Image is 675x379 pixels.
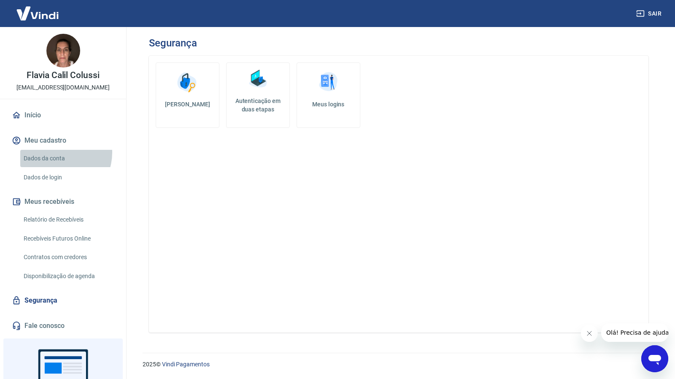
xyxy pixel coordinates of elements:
img: Autenticação em duas etapas [245,66,270,92]
p: [EMAIL_ADDRESS][DOMAIN_NAME] [16,83,110,92]
h5: Meus logins [304,100,353,108]
h5: [PERSON_NAME] [163,100,212,108]
img: 9d979267-668d-4d0e-9997-2a496cf1e70a.jpeg [46,34,80,68]
a: Autenticação em duas etapas [226,62,290,128]
button: Meu cadastro [10,131,116,150]
p: 2025 © [143,360,655,369]
h5: Autenticação em duas etapas [230,97,286,114]
a: Recebíveis Futuros Online [20,230,116,247]
h3: Segurança [149,37,197,49]
a: Contratos com credores [20,249,116,266]
a: Dados de login [20,169,116,186]
a: Segurança [10,291,116,310]
iframe: Botão para abrir a janela de mensagens [641,345,668,372]
a: [PERSON_NAME] [156,62,219,128]
iframe: Fechar mensagem [581,325,598,342]
button: Sair [634,6,665,22]
iframe: Mensagem da empresa [601,323,668,342]
span: Olá! Precisa de ajuda? [5,6,71,13]
a: Vindi Pagamentos [162,361,210,368]
img: Meus logins [316,70,341,95]
button: Meus recebíveis [10,192,116,211]
a: Início [10,106,116,125]
a: Meus logins [297,62,360,128]
a: Disponibilização de agenda [20,268,116,285]
p: Flavia Calil Colussi [27,71,100,80]
a: Dados da conta [20,150,116,167]
a: Fale conosco [10,317,116,335]
a: Relatório de Recebíveis [20,211,116,228]
img: Vindi [10,0,65,26]
img: Alterar senha [175,70,200,95]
